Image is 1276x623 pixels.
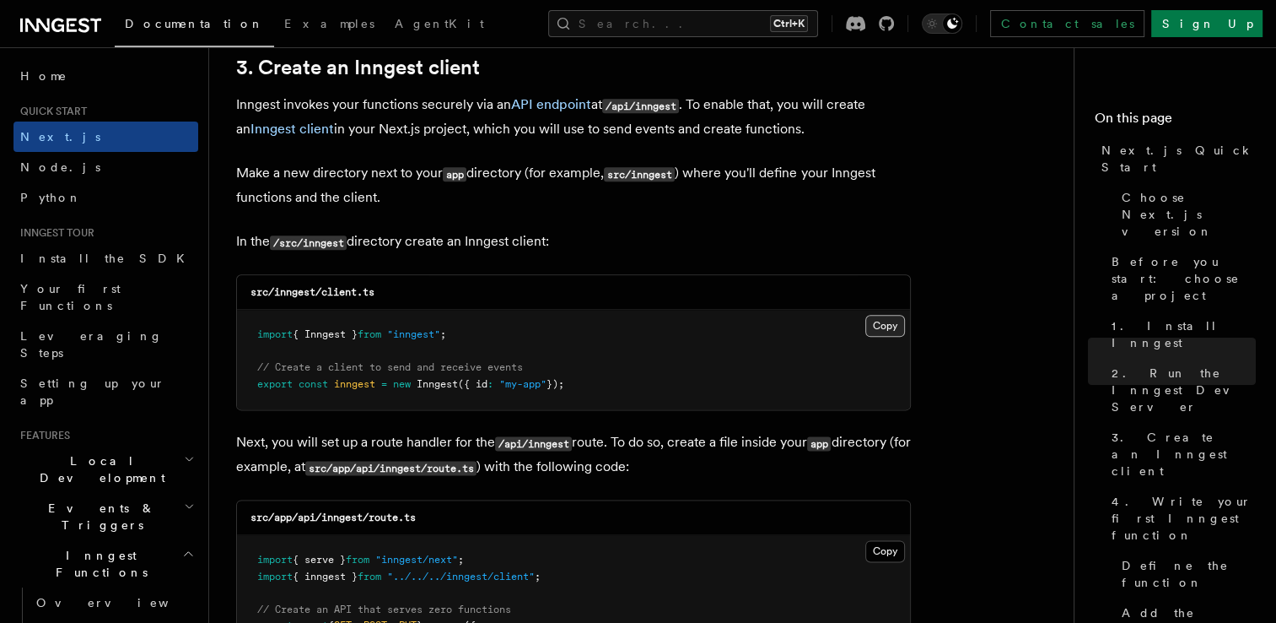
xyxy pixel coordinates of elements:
button: Events & Triggers [13,493,198,540]
span: Next.js Quick Start [1101,142,1256,176]
a: Define the function [1115,550,1256,598]
span: Define the function [1122,557,1256,591]
span: ; [440,328,446,340]
code: src/inngest [604,167,675,181]
span: = [381,378,387,390]
span: { Inngest } [293,328,358,340]
a: Overview [30,588,198,618]
span: inngest [334,378,375,390]
span: 1. Install Inngest [1112,317,1256,351]
span: // Create an API that serves zero functions [257,604,511,615]
span: import [257,554,293,566]
a: 4. Write your first Inngest function [1105,486,1256,550]
span: Inngest Functions [13,547,182,581]
span: 3. Create an Inngest client [1112,429,1256,479]
span: Your first Functions [20,282,121,312]
span: Quick start [13,105,87,118]
a: 1. Install Inngest [1105,311,1256,358]
a: API endpoint [511,96,591,112]
code: src/inngest/client.ts [250,286,374,298]
span: new [393,378,411,390]
span: Overview [36,596,210,609]
button: Inngest Functions [13,540,198,588]
span: AgentKit [395,17,484,30]
button: Copy [865,540,905,562]
a: 3. Create an Inngest client [236,56,480,79]
a: Next.js [13,122,198,152]
span: Setting up your app [20,377,165,407]
span: "inngest" [387,328,440,340]
span: Choose Next.js version [1122,189,1256,240]
span: const [299,378,328,390]
span: Features [13,429,70,442]
a: Install the SDK [13,243,198,274]
span: import [257,328,293,340]
a: Sign Up [1151,10,1263,37]
p: In the directory create an Inngest client: [236,230,911,254]
code: /src/inngest [270,236,347,250]
span: Documentation [125,17,264,30]
kbd: Ctrl+K [770,15,808,32]
a: Examples [274,5,385,46]
span: Before you start: choose a project [1112,253,1256,304]
span: "inngest/next" [375,554,458,566]
a: Documentation [115,5,274,47]
span: Inngest tour [13,226,94,240]
span: Local Development [13,452,184,486]
button: Toggle dark mode [922,14,962,34]
span: { serve } [293,554,346,566]
span: export [257,378,293,390]
button: Search...Ctrl+K [548,10,818,37]
span: }); [546,378,564,390]
button: Local Development [13,446,198,493]
span: ; [535,571,541,582]
code: /api/inngest [495,436,572,451]
span: : [487,378,493,390]
span: Node.js [20,160,100,174]
span: "my-app" [499,378,546,390]
a: Inngest client [250,121,334,137]
code: src/app/api/inngest/route.ts [305,461,476,475]
code: app [807,436,831,451]
code: /api/inngest [602,99,679,113]
a: 2. Run the Inngest Dev Server [1105,358,1256,422]
a: Choose Next.js version [1115,182,1256,246]
a: Python [13,182,198,213]
h4: On this page [1095,108,1256,135]
a: Contact sales [990,10,1144,37]
span: Python [20,191,82,204]
button: Copy [865,315,905,337]
span: Events & Triggers [13,500,184,534]
span: from [346,554,369,566]
a: Home [13,61,198,91]
code: app [443,167,466,181]
span: Home [20,68,67,84]
span: { inngest } [293,571,358,582]
span: 4. Write your first Inngest function [1112,493,1256,544]
a: 3. Create an Inngest client [1105,422,1256,486]
a: Your first Functions [13,274,198,321]
span: import [257,571,293,582]
a: Leveraging Steps [13,321,198,368]
span: ({ id [458,378,487,390]
a: Node.js [13,152,198,182]
span: Inngest [417,378,458,390]
code: src/app/api/inngest/route.ts [250,512,416,523]
span: Leveraging Steps [20,329,163,360]
span: 2. Run the Inngest Dev Server [1112,365,1256,415]
span: Examples [284,17,374,30]
p: Make a new directory next to your directory (for example, ) where you'll define your Inngest func... [236,161,911,209]
span: from [358,571,381,582]
a: Before you start: choose a project [1105,246,1256,311]
span: Install the SDK [20,252,195,265]
p: Inngest invokes your functions securely via an at . To enable that, you will create an in your Ne... [236,93,911,141]
span: "../../../inngest/client" [387,571,535,582]
a: AgentKit [385,5,494,46]
span: // Create a client to send and receive events [257,361,523,373]
a: Setting up your app [13,368,198,415]
a: Next.js Quick Start [1095,135,1256,182]
span: Next.js [20,130,100,144]
span: ; [458,554,464,566]
span: from [358,328,381,340]
p: Next, you will set up a route handler for the route. To do so, create a file inside your director... [236,431,911,479]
